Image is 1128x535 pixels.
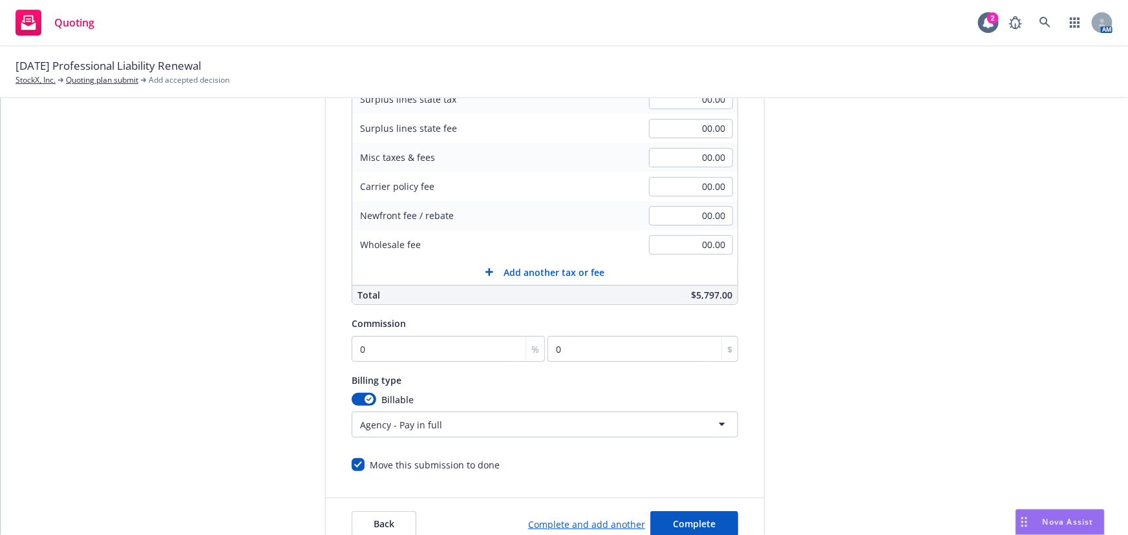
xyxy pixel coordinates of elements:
[360,180,434,193] span: Carrier policy fee
[357,289,380,301] span: Total
[673,518,716,530] span: Complete
[360,238,421,251] span: Wholesale fee
[374,518,394,530] span: Back
[370,458,500,472] div: Move this submission to done
[504,266,604,279] span: Add another tax or fee
[149,74,229,86] span: Add accepted decision
[727,342,732,356] span: $
[1032,10,1058,36] a: Search
[1016,509,1105,535] button: Nova Assist
[691,289,732,301] span: $5,797.00
[360,151,435,163] span: Misc taxes & fees
[10,5,100,41] a: Quoting
[987,12,999,24] div: 2
[649,206,733,226] input: 0.00
[66,74,138,86] a: Quoting plan submit
[352,393,738,406] div: Billable
[360,122,457,134] span: Surplus lines state fee
[531,342,539,356] span: %
[649,148,733,167] input: 0.00
[360,209,454,222] span: Newfront fee / rebate
[649,177,733,196] input: 0.00
[528,518,645,531] a: Complete and add another
[1062,10,1088,36] a: Switch app
[352,374,401,386] span: Billing type
[54,17,94,28] span: Quoting
[352,259,738,285] button: Add another tax or fee
[649,119,733,138] input: 0.00
[16,58,201,74] span: [DATE] Professional Liability Renewal
[1043,516,1094,527] span: Nova Assist
[16,74,56,86] a: StockX, Inc.
[649,90,733,109] input: 0.00
[352,317,406,330] span: Commission
[1016,510,1032,534] div: Drag to move
[1003,10,1028,36] a: Report a Bug
[360,93,456,105] span: Surplus lines state tax
[649,235,733,255] input: 0.00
